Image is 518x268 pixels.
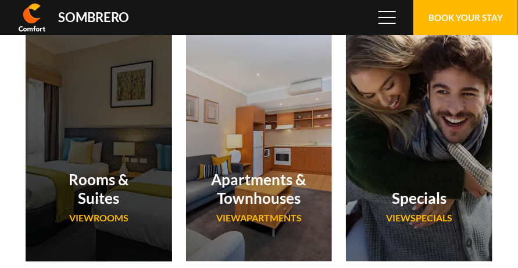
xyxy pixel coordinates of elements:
h2: Apartments & Townhouses [209,171,309,207]
span: VIEW Specials [386,212,452,223]
img: Comfort Inn & Suites Sombrero [19,3,45,31]
div: Sombrero [58,11,129,24]
a: Studio Apartment Lounge, Kitchen and DiningApartments & TownhousesVIEWApartments [179,15,340,262]
h2: Specials [369,189,469,208]
a: couple-on-beachSpecialsVIEWSpecials [339,15,499,262]
span: Menu [378,11,396,24]
span: VIEW Apartments [216,212,302,223]
h2: Rooms & Suites [49,171,149,207]
span: VIEW Rooms [69,212,128,223]
a: family2Rooms & SuitesVIEWRooms [19,15,179,262]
